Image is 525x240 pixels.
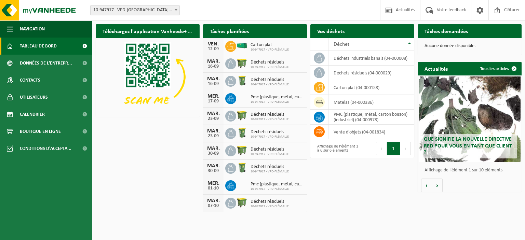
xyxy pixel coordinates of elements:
a: Que signifie la nouvelle directive RED pour vous en tant que client ? [419,76,521,162]
td: déchets résiduels (04-000029) [328,66,414,80]
h2: Téléchargez l'application Vanheede+ maintenant! [96,24,200,38]
div: 12-09 [206,47,220,52]
div: 16-09 [206,82,220,86]
div: 23-09 [206,134,220,139]
button: Previous [376,142,387,155]
span: 10-947917 - VPD-FLÉMALLE [251,135,289,139]
span: Déchet [334,42,349,47]
span: Contacts [20,72,40,89]
p: Aucune donnée disponible. [425,44,515,48]
span: Déchets résiduels [251,60,289,65]
span: 10-947917 - VPD-FLÉMALLE [251,152,289,156]
td: PMC (plastique, métal, carton boisson) (industriel) (04-000978) [328,110,414,125]
div: Affichage de l'élément 1 à 6 sur 6 éléments [314,141,359,156]
span: 10-947917 - VPD-FLÉMALLE [251,170,289,174]
td: déchets industriels banals (04-000008) [328,51,414,66]
td: carton plat (04-000158) [328,80,414,95]
div: MAR. [206,111,220,116]
img: WB-0240-HPE-GN-50 [236,75,248,86]
div: MAR. [206,59,220,64]
div: MAR. [206,76,220,82]
div: 30-09 [206,151,220,156]
span: Données de l'entrepr... [20,55,72,72]
span: Calendrier [20,106,45,123]
img: Download de VHEPlus App [96,38,200,116]
h2: Vos déchets [310,24,351,38]
div: 23-09 [206,116,220,121]
span: 10-947917 - VPD-FLÉMALLE [251,48,289,52]
span: Déchets résiduels [251,129,289,135]
span: Pmc (plastique, métal, carton boisson) (industriel) [251,182,304,187]
div: MER. [206,181,220,186]
span: Déchets résiduels [251,112,289,117]
img: WB-0240-HPE-GN-50 [236,127,248,139]
span: Que signifie la nouvelle directive RED pour vous en tant que client ? [424,137,512,155]
button: Vorige [421,179,432,192]
h2: Tâches demandées [418,24,475,38]
div: MAR. [206,198,220,203]
span: Boutique en ligne [20,123,61,140]
div: 07-10 [206,203,220,208]
img: WB-1100-HPE-GN-50 [236,197,248,208]
span: 10-947917 - VPD-FLÉMALLE - FLÉMALLE [90,5,180,15]
div: MER. [206,94,220,99]
span: Déchets résiduels [251,164,289,170]
span: Tableau de bord [20,38,57,55]
span: 10-947917 - VPD-FLÉMALLE - FLÉMALLE [91,5,179,15]
span: Carton plat [251,42,289,48]
span: Utilisateurs [20,89,48,106]
div: MAR. [206,146,220,151]
span: Conditions d'accepta... [20,140,71,157]
span: 10-947917 - VPD-FLÉMALLE [251,83,289,87]
span: 10-947917 - VPD-FLÉMALLE [251,100,304,104]
span: Déchets résiduels [251,77,289,83]
span: 10-947917 - VPD-FLÉMALLE [251,117,289,122]
span: 10-947917 - VPD-FLÉMALLE [251,204,289,209]
div: MAR. [206,128,220,134]
span: 10-947917 - VPD-FLÉMALLE [251,65,289,69]
img: HK-XR-30-GN-00 [236,43,248,49]
div: 01-10 [206,186,220,191]
img: WB-1100-HPE-GN-50 [236,57,248,69]
button: Next [400,142,411,155]
span: Pmc (plastique, métal, carton boisson) (industriel) [251,95,304,100]
img: WB-0240-HPE-GN-50 [236,162,248,173]
td: matelas (04-000386) [328,95,414,110]
h2: Tâches planifiées [203,24,256,38]
span: Déchets résiduels [251,199,289,204]
div: VEN. [206,41,220,47]
div: 17-09 [206,99,220,104]
div: 30-09 [206,169,220,173]
div: MAR. [206,163,220,169]
button: Volgende [432,179,443,192]
button: 1 [387,142,400,155]
p: Affichage de l'élément 1 sur 10 éléments [425,168,518,173]
div: 16-09 [206,64,220,69]
img: WB-1100-HPE-GN-50 [236,144,248,156]
span: Déchets résiduels [251,147,289,152]
h2: Actualités [418,62,455,75]
span: Navigation [20,20,45,38]
td: vente d'objets (04-001834) [328,125,414,139]
img: WB-1100-HPE-GN-50 [236,110,248,121]
span: 10-947917 - VPD-FLÉMALLE [251,187,304,191]
a: Tous les articles [475,62,521,75]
